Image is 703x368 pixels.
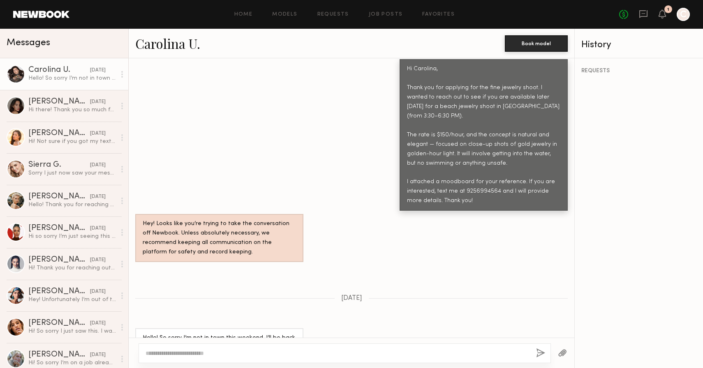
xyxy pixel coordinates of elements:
[28,287,90,296] div: [PERSON_NAME]
[28,256,90,264] div: [PERSON_NAME]
[234,12,253,17] a: Home
[369,12,403,17] a: Job Posts
[28,106,116,114] div: Hi there! Thank you so much for your interest! My apologies, I’m just reading this now. I have so...
[272,12,297,17] a: Models
[28,98,90,106] div: [PERSON_NAME]
[407,64,560,206] div: Hi Carolina, Thank you for applying for the fine jewelry shoot. I wanted to reach out to see if y...
[28,169,116,177] div: Sorry I just now saw your message! Did you already do the shoot?
[28,224,90,232] div: [PERSON_NAME]
[581,68,696,74] div: REQUESTS
[90,256,106,264] div: [DATE]
[505,39,568,46] a: Book model
[90,320,106,327] div: [DATE]
[28,74,116,82] div: Hello! So sorry I’m not in town this weekend. I’ll be back in town [DATE]
[7,38,50,48] span: Messages
[28,161,90,169] div: Sierra G.
[90,67,106,74] div: [DATE]
[28,129,90,138] div: [PERSON_NAME]
[28,193,90,201] div: [PERSON_NAME]
[422,12,455,17] a: Favorites
[667,7,669,12] div: 1
[28,264,116,272] div: Hi! Thank you for reaching out but I wouldnt make it in time! If you have another shoot day lmk 😄...
[28,201,116,209] div: Hello! Thank you for reaching out. Yes I’d love to shoot with y’all, but I’m just now seeing this...
[28,296,116,304] div: Hey! Unfortunately I’m out of town till [DATE] !
[28,138,116,145] div: Hi! Not sure if you got my text [DATE], but please let me know if anything else comes up!
[581,40,696,50] div: History
[341,295,362,302] span: [DATE]
[143,219,296,257] div: Hey! Looks like you’re trying to take the conversation off Newbook. Unless absolutely necessary, ...
[90,193,106,201] div: [DATE]
[135,34,200,52] a: Carolina U.
[317,12,349,17] a: Requests
[505,35,568,52] button: Book model
[90,351,106,359] div: [DATE]
[28,66,90,74] div: Carolina U.
[28,232,116,240] div: Hi so sorry I’m just seeing this right now. I know it’s already 4 if there is any other time this...
[90,288,106,296] div: [DATE]
[90,98,106,106] div: [DATE]
[677,8,690,21] a: C
[90,161,106,169] div: [DATE]
[28,327,116,335] div: Hi! So sorry I just saw this. I was on another shoot this morning. But I would not be able to get...
[28,359,116,367] div: Hi! So sorry I’m on a job already :( thanks for thinking of me
[143,333,296,352] div: Hello! So sorry I’m not in town this weekend. I’ll be back in town [DATE]
[28,351,90,359] div: [PERSON_NAME]
[90,225,106,232] div: [DATE]
[90,130,106,138] div: [DATE]
[28,319,90,327] div: [PERSON_NAME]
